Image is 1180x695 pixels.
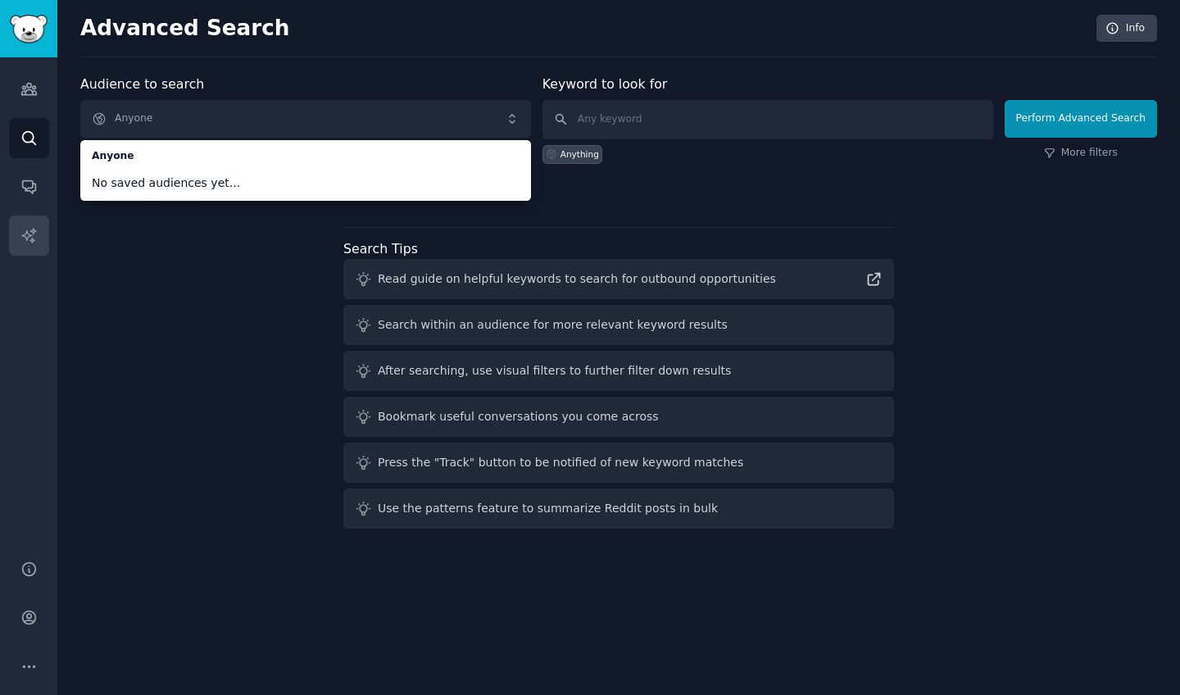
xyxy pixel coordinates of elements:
[343,241,418,257] label: Search Tips
[378,408,659,425] div: Bookmark useful conversations you come across
[378,270,776,288] div: Read guide on helpful keywords to search for outbound opportunities
[92,175,520,192] span: No saved audiences yet...
[80,140,531,201] ul: Anyone
[378,316,728,334] div: Search within an audience for more relevant keyword results
[378,500,718,517] div: Use the patterns feature to summarize Reddit posts in bulk
[378,454,743,471] div: Press the "Track" button to be notified of new keyword matches
[80,100,531,138] button: Anyone
[542,76,668,92] label: Keyword to look for
[1005,100,1157,138] button: Perform Advanced Search
[80,76,204,92] label: Audience to search
[560,148,599,160] div: Anything
[80,16,1087,42] h2: Advanced Search
[1044,146,1118,161] a: More filters
[378,362,731,379] div: After searching, use visual filters to further filter down results
[10,15,48,43] img: GummySearch logo
[92,149,520,164] span: Anyone
[542,100,993,139] input: Any keyword
[1096,15,1157,43] a: Info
